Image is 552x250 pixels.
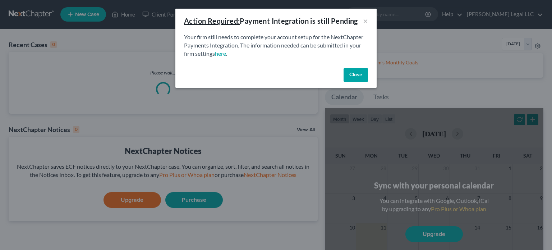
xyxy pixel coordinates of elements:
button: × [363,17,368,25]
p: Your firm still needs to complete your account setup for the NextChapter Payments Integration. Th... [184,33,368,58]
button: Close [344,68,368,82]
u: Action Required: [184,17,240,25]
div: Payment Integration is still Pending [184,16,358,26]
a: here [215,50,226,57]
